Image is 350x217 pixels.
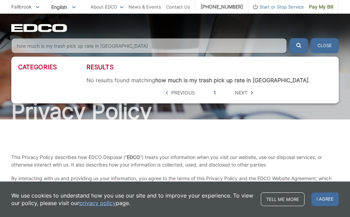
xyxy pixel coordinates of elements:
[127,154,140,160] strong: EDCO
[290,38,308,53] button: Submit the search query.
[11,192,254,207] p: We use cookies to understand how you use our site and to improve your experience. To view our pol...
[11,38,287,53] input: Search
[18,63,86,71] h3: Categories
[166,3,190,11] a: Contact Us
[309,3,333,11] span: Pay My Bill
[11,154,339,169] p: This Privacy Policy describes how EDCO Disposal (“ “) treats your information when you visit our ...
[214,89,216,97] a: 1
[155,77,309,84] strong: how much is my trash pick up rate in [GEOGRAPHIC_DATA]
[46,1,81,13] span: English
[11,24,68,32] a: EDCD logo. Return to the homepage.
[235,89,247,97] span: Next
[129,3,161,11] a: News & Events
[86,63,332,71] h3: Results
[11,175,339,197] p: By interacting with us and providing us your information, you agree to the terms of this Privacy ...
[79,199,116,207] a: privacy policy
[91,3,123,11] a: About EDCO
[86,77,332,84] div: No results found matching .
[261,192,305,206] a: Tell me more
[311,38,339,53] button: Close
[11,100,339,122] h1: Privacy Policy
[171,89,195,97] span: Previous
[11,4,32,10] span: Fallbrook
